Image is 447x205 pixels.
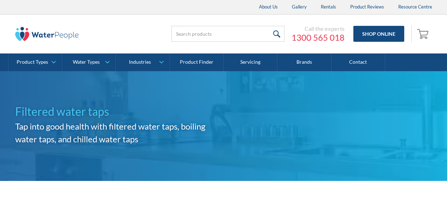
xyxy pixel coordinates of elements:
[331,53,385,71] a: Contact
[116,53,169,71] a: Industries
[62,53,116,71] a: Water Types
[8,53,62,71] a: Product Types
[277,53,331,71] a: Brands
[15,103,224,120] h1: Filtered water taps
[353,26,404,42] a: Shop Online
[292,25,345,32] div: Call the experts
[170,53,224,71] a: Product Finder
[73,59,100,65] div: Water Types
[417,28,430,39] img: shopping cart
[15,120,224,146] h2: Tap into good health with filtered water taps, boiling water taps, and chilled water taps
[171,26,284,42] input: Search products
[15,27,79,41] img: The Water People
[129,59,151,65] div: Industries
[224,53,277,71] a: Servicing
[17,59,48,65] div: Product Types
[292,32,345,43] a: 1300 565 018
[415,25,432,42] a: Open cart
